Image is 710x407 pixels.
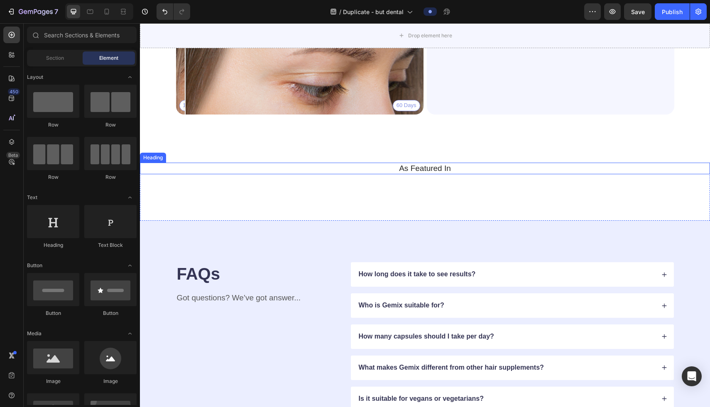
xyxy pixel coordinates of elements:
div: Image [84,378,137,385]
span: Toggle open [123,191,137,204]
div: 60 Days [253,77,280,88]
span: Media [27,330,42,337]
p: 7 [54,7,58,17]
p: Who is Gemix suitable for? [219,278,304,287]
span: Button [27,262,42,269]
button: 7 [3,3,62,20]
div: Row [27,121,79,129]
div: Undo/Redo [157,3,190,20]
div: Button [84,310,137,317]
div: Row [84,121,137,129]
div: Heading [2,131,24,138]
div: Button [27,310,79,317]
input: Search Sections & Elements [27,27,137,43]
span: Duplicate - but dental [343,7,404,16]
h2: Rich Text Editor. Editing area: main [6,139,564,151]
button: Publish [655,3,690,20]
span: / [339,7,341,16]
p: What makes Gemix different from other hair supplements? [219,340,404,349]
div: 450 [8,88,20,95]
h2: FAQs [36,239,198,262]
div: Open Intercom Messenger [682,366,702,386]
p: As Featured In [7,140,563,151]
span: Toggle open [123,71,137,84]
p: Got questions? We’ve got answer... [37,270,197,280]
div: Publish [662,7,683,16]
div: Beta [6,152,20,158]
p: How long does it take to see results? [219,247,336,256]
button: Save [624,3,651,20]
span: Toggle open [123,259,137,272]
p: How many capsules should I take per day? [219,309,354,318]
span: Save [631,8,645,15]
div: Row [84,173,137,181]
iframe: Design area [140,23,710,407]
p: Is it suitable for vegans or vegetarians? [219,371,344,380]
span: Section [46,54,64,62]
div: Text Block [84,241,137,249]
div: Row [27,173,79,181]
span: Element [99,54,118,62]
span: Layout [27,73,43,81]
span: Text [27,194,37,201]
div: Heading [27,241,79,249]
span: Toggle open [123,327,137,340]
div: Image [27,378,79,385]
